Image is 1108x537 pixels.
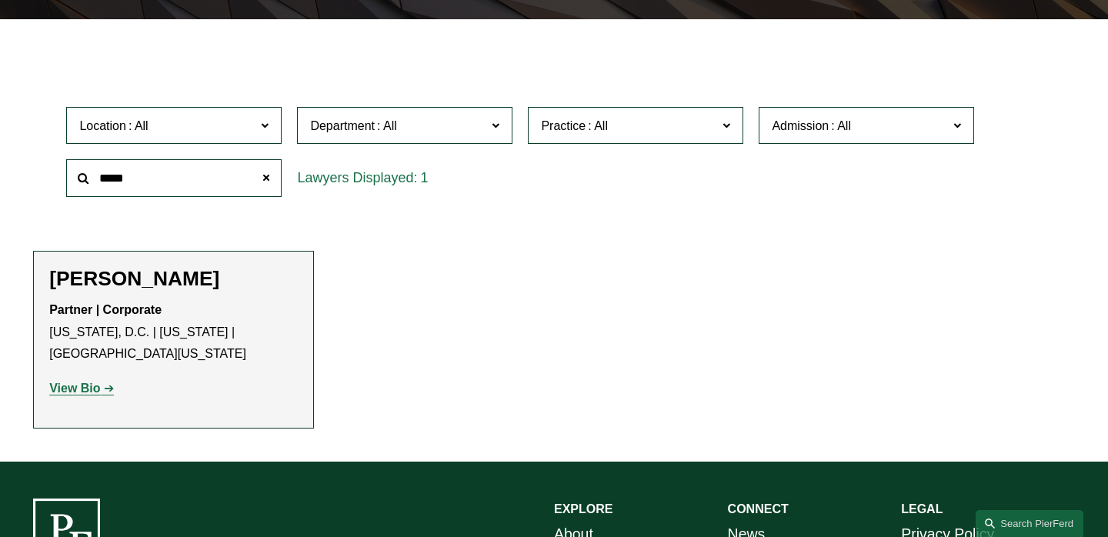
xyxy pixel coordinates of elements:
span: Practice [541,119,586,132]
a: Search this site [976,510,1083,537]
strong: LEGAL [901,502,943,515]
strong: CONNECT [728,502,789,515]
h2: [PERSON_NAME] [49,267,298,292]
span: 1 [420,170,428,185]
strong: EXPLORE [554,502,612,515]
span: Location [79,119,126,132]
a: View Bio [49,382,114,395]
strong: View Bio [49,382,100,395]
strong: Partner | Corporate [49,303,162,316]
span: Admission [772,119,829,132]
span: Department [310,119,375,132]
p: [US_STATE], D.C. | [US_STATE] | [GEOGRAPHIC_DATA][US_STATE] [49,299,298,365]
